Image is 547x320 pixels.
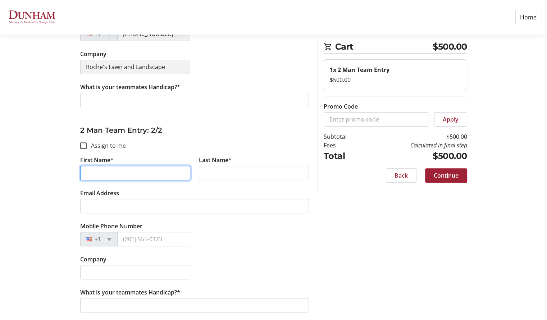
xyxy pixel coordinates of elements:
span: $500.00 [433,40,467,53]
td: Fees [324,141,365,150]
input: (201) 555-0123 [117,232,190,246]
label: What is your teammates Handicap?* [80,288,180,297]
label: Company [80,50,106,58]
label: Mobile Phone Number [80,222,142,230]
span: Continue [434,171,459,180]
label: Assign to me [87,141,126,150]
img: The Dunham School's Logo [6,3,57,32]
div: $500.00 [330,76,461,84]
td: $500.00 [365,150,467,163]
td: Calculated in final step [365,141,467,150]
button: Back [386,168,416,183]
button: Continue [425,168,467,183]
input: Enter promo code [324,112,428,127]
span: Apply [443,115,459,124]
a: Home [515,10,541,24]
label: First Name* [80,156,114,164]
label: Email Address [80,189,119,197]
span: Cart [335,40,433,53]
button: Apply [434,112,467,127]
label: What is your teammates Handicap?* [80,83,180,91]
h3: 2 Man Team Entry: 2/2 [80,125,309,136]
strong: 1x 2 Man Team Entry [330,66,389,74]
td: Total [324,150,365,163]
label: Company [80,255,106,264]
td: $500.00 [365,132,467,141]
label: Promo Code [324,102,358,111]
td: Subtotal [324,132,365,141]
label: Last Name* [199,156,232,164]
span: Back [395,171,408,180]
